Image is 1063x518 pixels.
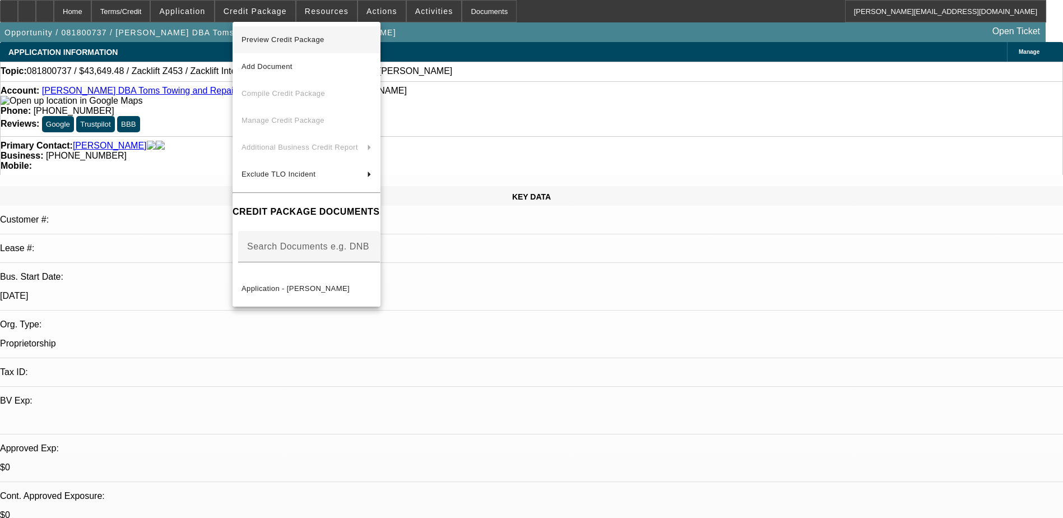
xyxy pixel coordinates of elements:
[233,205,380,219] h4: CREDIT PACKAGE DOCUMENTS
[242,284,350,293] span: Application - [PERSON_NAME]
[242,62,293,71] span: Add Document
[242,170,315,178] span: Exclude TLO Incident
[242,35,324,44] span: Preview Credit Package
[233,275,380,302] button: Application - Charles T. Nelson
[247,242,369,251] mat-label: Search Documents e.g. DNB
